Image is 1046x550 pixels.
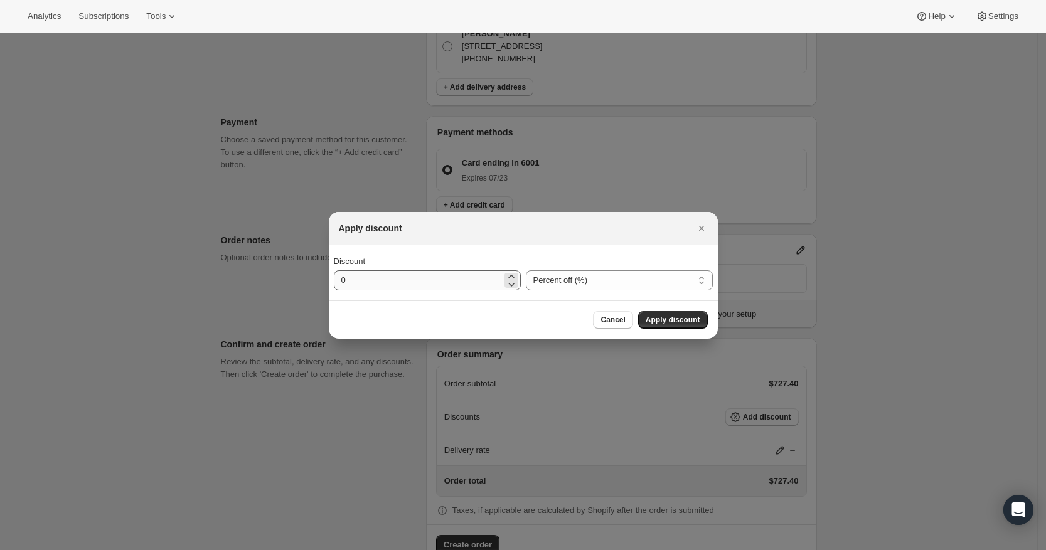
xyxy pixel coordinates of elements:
button: Cancel [593,311,632,329]
span: Discount [334,256,366,266]
h2: Apply discount [339,222,402,235]
button: Help [908,8,965,25]
button: Analytics [20,8,68,25]
span: Help [928,11,945,21]
span: Settings [988,11,1018,21]
button: Subscriptions [71,8,136,25]
button: Tools [139,8,186,25]
span: Tools [146,11,166,21]
span: Apply discount [646,315,700,325]
button: Settings [968,8,1026,25]
span: Subscriptions [78,11,129,21]
span: Cancel [600,315,625,325]
button: Apply discount [638,311,708,329]
span: Analytics [28,11,61,21]
button: Close [693,219,710,237]
div: Open Intercom Messenger [1003,495,1033,525]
